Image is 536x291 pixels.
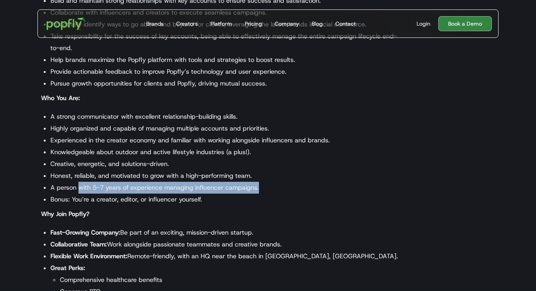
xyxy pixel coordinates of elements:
li: Take responsibility for the success of key accounts, being able to effectively manage the entire ... [50,30,400,54]
strong: Why Join Popfly? [41,210,89,218]
li: Creative, energetic, and solutions-driven. [50,158,400,170]
li: Provide actionable feedback to improve Popfly’s technology and user experience. [50,66,400,78]
a: Platform [207,10,235,37]
div: Company [275,20,299,28]
a: Login [413,20,434,28]
strong: Who You Are: [41,94,80,102]
li: Work alongside passionate teammates and creative brands. [50,239,400,250]
li: Collaborate with influencers and creators to execute seamless campaigns. [50,7,400,19]
a: Brands [143,10,167,37]
li: Remote-friendly, with an HQ near the beach in [GEOGRAPHIC_DATA], [GEOGRAPHIC_DATA]. [50,250,400,262]
strong: Collaborative Team: [50,240,107,248]
a: Creators [173,10,201,37]
strong: Great Perks: [50,264,85,272]
strong: Fast-Growing Company: [50,228,120,237]
li: Comprehensive healthcare benefits [60,274,400,286]
li: Help brands maximize the Popfly platform with tools and strategies to boost results. [50,54,400,66]
li: Highly organized and capable of managing multiple accounts and priorities. [50,123,400,134]
li: A strong communicator with excellent relationship-building skills. [50,111,400,123]
a: Contact [332,10,359,37]
a: Blog [309,10,326,37]
a: Pricing [242,10,265,37]
div: Contact [335,20,356,28]
li: Bonus: You’re a creator, editor, or influencer yourself. [50,194,400,205]
li: Experienced in the creator economy and familiar with working alongside influencers and brands. [50,134,400,146]
div: Creators [176,20,198,28]
div: Blog [312,20,323,28]
a: home [41,12,92,35]
strong: Flexible Work Environment: [50,252,127,260]
div: Platform [210,20,232,28]
a: Book a Demo [438,16,492,31]
li: A person with 5-7 years of experience managing influencer campaigns. [50,182,400,194]
div: Login [417,20,430,28]
li: Honest, reliable, and motivated to grow with a high-performing team. [50,170,400,182]
div: Pricing [245,20,262,28]
a: Company [272,10,302,37]
div: Brands [146,20,164,28]
li: Pursue growth opportunities for clients and Popfly, driving mutual success. [50,78,400,90]
li: Knowledgeable about outdoor and active lifestyle industries (a plus!). [50,146,400,158]
li: Be part of an exciting, mission-driven startup. [50,227,400,239]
